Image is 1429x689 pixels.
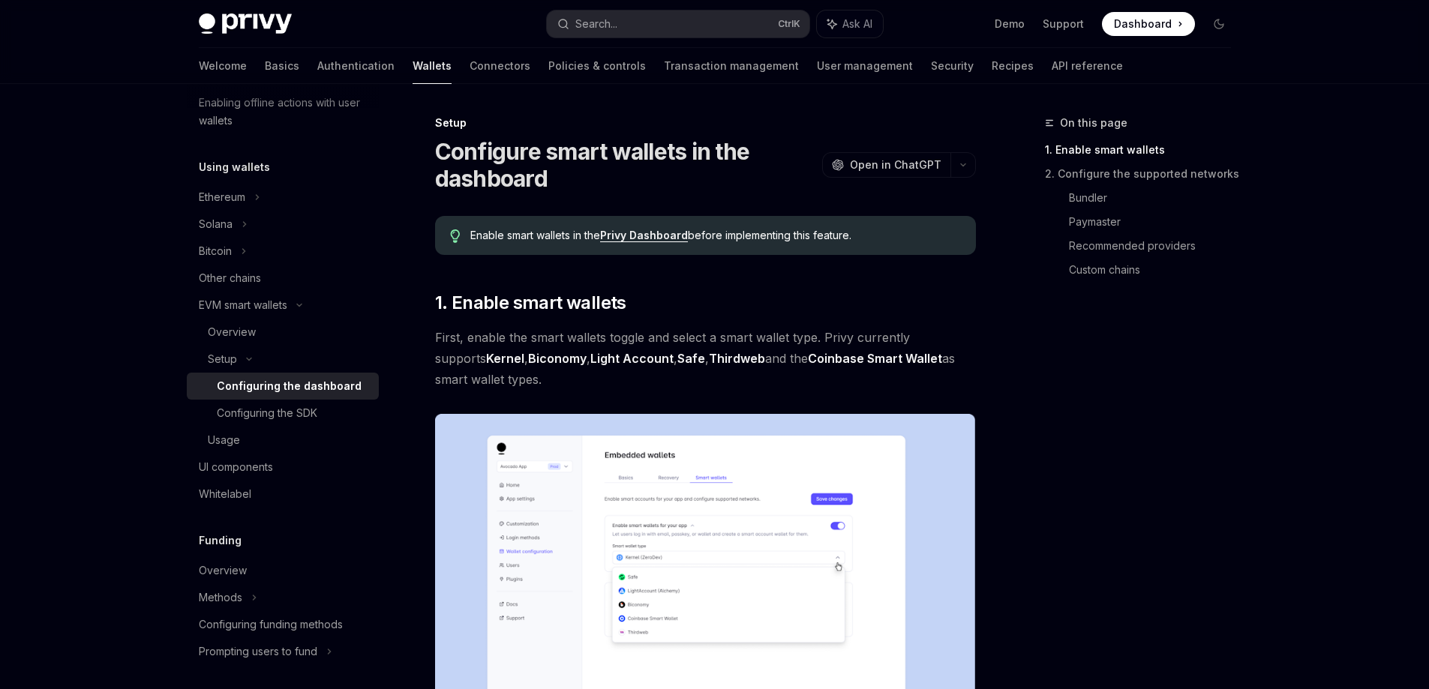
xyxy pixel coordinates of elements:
[1069,234,1243,258] a: Recommended providers
[1207,12,1231,36] button: Toggle dark mode
[187,400,379,427] a: Configuring the SDK
[664,48,799,84] a: Transaction management
[995,16,1025,31] a: Demo
[1114,16,1172,31] span: Dashboard
[590,351,674,367] a: Light Account
[199,13,292,34] img: dark logo
[1052,48,1123,84] a: API reference
[435,327,976,390] span: First, enable the smart wallets toggle and select a smart wallet type. Privy currently supports ,...
[187,454,379,481] a: UI components
[677,351,705,367] a: Safe
[470,48,530,84] a: Connectors
[547,10,809,37] button: Search...CtrlK
[1069,210,1243,234] a: Paymaster
[208,323,256,341] div: Overview
[435,291,626,315] span: 1. Enable smart wallets
[817,10,883,37] button: Ask AI
[187,319,379,346] a: Overview
[1060,114,1127,132] span: On this page
[199,562,247,580] div: Overview
[199,94,370,130] div: Enabling offline actions with user wallets
[1102,12,1195,36] a: Dashboard
[1045,138,1243,162] a: 1. Enable smart wallets
[808,351,942,367] a: Coinbase Smart Wallet
[187,481,379,508] a: Whitelabel
[931,48,974,84] a: Security
[548,48,646,84] a: Policies & controls
[199,485,251,503] div: Whitelabel
[822,152,950,178] button: Open in ChatGPT
[199,643,317,661] div: Prompting users to fund
[199,215,233,233] div: Solana
[528,351,587,367] a: Biconomy
[199,458,273,476] div: UI components
[1045,162,1243,186] a: 2. Configure the supported networks
[486,351,524,367] a: Kernel
[199,616,343,634] div: Configuring funding methods
[187,557,379,584] a: Overview
[435,115,976,130] div: Setup
[217,404,317,422] div: Configuring the SDK
[187,89,379,134] a: Enabling offline actions with user wallets
[435,138,816,192] h1: Configure smart wallets in the dashboard
[265,48,299,84] a: Basics
[187,373,379,400] a: Configuring the dashboard
[413,48,452,84] a: Wallets
[199,242,232,260] div: Bitcoin
[709,351,765,367] a: Thirdweb
[817,48,913,84] a: User management
[317,48,395,84] a: Authentication
[199,296,287,314] div: EVM smart wallets
[208,350,237,368] div: Setup
[470,228,960,243] span: Enable smart wallets in the before implementing this feature.
[842,16,872,31] span: Ask AI
[450,229,461,243] svg: Tip
[575,15,617,33] div: Search...
[217,377,362,395] div: Configuring the dashboard
[187,265,379,292] a: Other chains
[199,158,270,176] h5: Using wallets
[850,157,941,172] span: Open in ChatGPT
[992,48,1034,84] a: Recipes
[1043,16,1084,31] a: Support
[199,532,242,550] h5: Funding
[187,427,379,454] a: Usage
[1069,186,1243,210] a: Bundler
[187,611,379,638] a: Configuring funding methods
[199,48,247,84] a: Welcome
[199,188,245,206] div: Ethereum
[199,269,261,287] div: Other chains
[208,431,240,449] div: Usage
[778,18,800,30] span: Ctrl K
[199,589,242,607] div: Methods
[600,229,688,242] a: Privy Dashboard
[1069,258,1243,282] a: Custom chains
